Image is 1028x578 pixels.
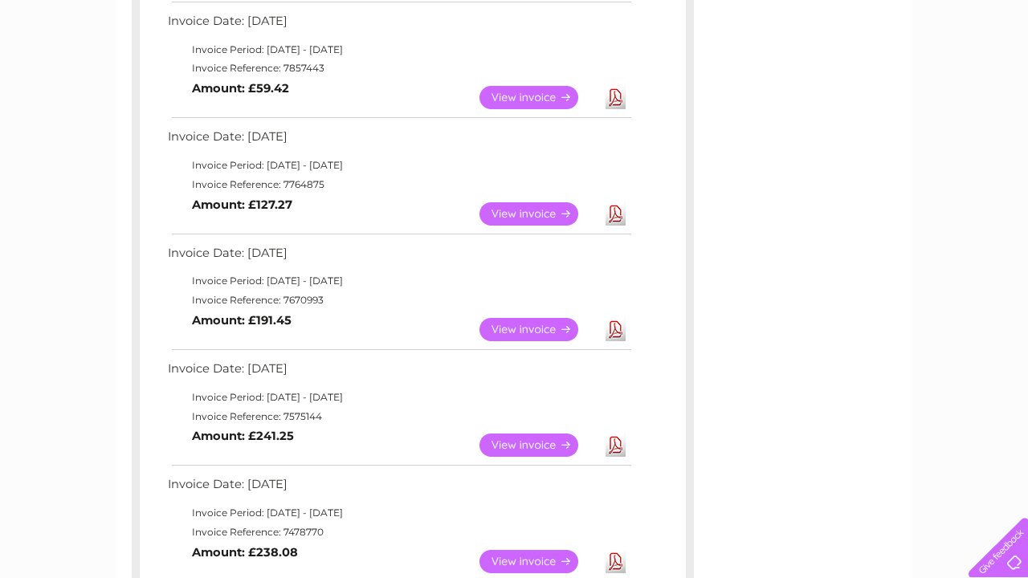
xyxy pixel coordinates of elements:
b: Amount: £191.45 [192,313,292,328]
a: View [479,550,598,573]
a: 0333 014 3131 [725,8,836,28]
td: Invoice Date: [DATE] [164,358,634,388]
td: Invoice Date: [DATE] [164,474,634,503]
td: Invoice Reference: 7857443 [164,59,634,78]
a: Download [606,202,626,226]
b: Amount: £238.08 [192,545,298,560]
td: Invoice Date: [DATE] [164,242,634,272]
a: View [479,86,598,109]
td: Invoice Period: [DATE] - [DATE] [164,156,634,175]
b: Amount: £59.42 [192,81,289,96]
td: Invoice Reference: 7478770 [164,523,634,542]
td: Invoice Period: [DATE] - [DATE] [164,271,634,291]
td: Invoice Reference: 7575144 [164,407,634,426]
td: Invoice Date: [DATE] [164,10,634,40]
b: Amount: £241.25 [192,429,294,443]
td: Invoice Date: [DATE] [164,126,634,156]
div: Clear Business is a trading name of Verastar Limited (registered in [GEOGRAPHIC_DATA] No. 3667643... [136,9,895,78]
a: Water [745,68,776,80]
a: Blog [888,68,912,80]
td: Invoice Period: [DATE] - [DATE] [164,503,634,523]
td: Invoice Period: [DATE] - [DATE] [164,40,634,59]
a: Download [606,550,626,573]
td: Invoice Period: [DATE] - [DATE] [164,388,634,407]
a: Energy [785,68,821,80]
td: Invoice Reference: 7764875 [164,175,634,194]
a: Download [606,433,626,457]
td: Invoice Reference: 7670993 [164,291,634,310]
a: Download [606,86,626,109]
a: View [479,202,598,226]
a: View [479,318,598,341]
a: View [479,433,598,457]
a: Contact [921,68,961,80]
a: Telecoms [830,68,879,80]
b: Amount: £127.27 [192,197,292,212]
img: logo.png [36,42,118,91]
a: Download [606,318,626,341]
a: Log out [975,68,1013,80]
